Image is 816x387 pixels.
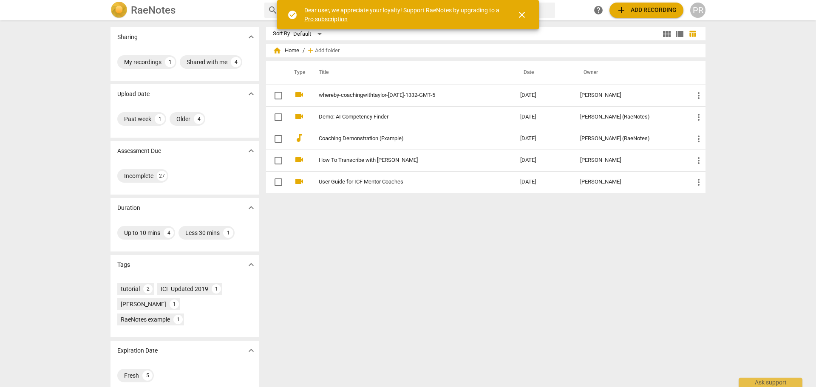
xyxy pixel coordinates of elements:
div: Incomplete [124,172,153,180]
button: Show more [245,258,258,271]
td: [DATE] [513,106,574,128]
span: check_circle [287,10,297,20]
a: Pro subscription [304,16,348,23]
div: Fresh [124,371,139,380]
a: Demo: AI Competency Finder [319,114,490,120]
a: LogoRaeNotes [110,2,258,19]
p: Assessment Due [117,147,161,155]
a: Coaching Demonstration (Example) [319,136,490,142]
img: Logo [110,2,127,19]
div: [PERSON_NAME] [580,179,680,185]
button: Show more [245,31,258,43]
span: Home [273,46,299,55]
div: 4 [194,114,204,124]
a: User Guide for ICF Mentor Coaches [319,179,490,185]
p: Upload Date [117,90,150,99]
span: view_list [674,29,685,39]
th: Date [513,61,574,85]
td: [DATE] [513,150,574,171]
span: more_vert [694,112,704,122]
span: expand_more [246,203,256,213]
button: Upload [609,3,683,18]
span: more_vert [694,155,704,166]
button: PR [690,3,705,18]
div: Older [176,115,190,123]
div: [PERSON_NAME] (RaeNotes) [580,136,680,142]
button: Show more [245,144,258,157]
td: [DATE] [513,128,574,150]
button: Show more [245,344,258,357]
div: tutorial [121,285,140,293]
a: Help [591,3,606,18]
span: Add recording [616,5,677,15]
button: Close [512,5,532,25]
div: 1 [170,299,179,309]
div: 4 [164,228,174,238]
button: Show more [245,201,258,214]
button: Tile view [660,28,673,40]
span: expand_more [246,146,256,156]
div: 1 [155,114,165,124]
div: Shared with me [187,58,227,66]
div: [PERSON_NAME] [580,92,680,99]
div: 1 [212,284,221,294]
span: expand_more [246,89,256,99]
div: 1 [173,315,183,324]
span: more_vert [694,177,704,187]
span: videocam [294,176,304,186]
span: add [616,5,626,15]
span: videocam [294,111,304,121]
div: 4 [231,57,241,67]
div: 27 [157,171,167,181]
div: Less 30 mins [185,229,220,237]
div: Default [293,27,325,41]
span: more_vert [694,90,704,101]
div: [PERSON_NAME] [580,157,680,164]
span: home [273,46,281,55]
button: Show more [245,88,258,100]
div: 2 [143,284,153,294]
div: Past week [124,115,151,123]
h2: RaeNotes [131,4,176,16]
div: Dear user, we appreciate your loyalty! Support RaeNotes by upgrading to a [304,6,501,23]
p: Tags [117,260,130,269]
td: [DATE] [513,171,574,193]
p: Expiration Date [117,346,158,355]
span: videocam [294,90,304,100]
div: [PERSON_NAME] (RaeNotes) [580,114,680,120]
span: search [268,5,278,15]
td: [DATE] [513,85,574,106]
p: Duration [117,203,140,212]
span: audiotrack [294,133,304,143]
span: expand_more [246,345,256,356]
div: 1 [165,57,175,67]
span: add [306,46,315,55]
div: Up to 10 mins [124,229,160,237]
div: [PERSON_NAME] [121,300,166,308]
a: whereby-coachingwithtaylor-[DATE]-1332-GMT-5 [319,92,490,99]
div: My recordings [124,58,161,66]
span: / [303,48,305,54]
span: close [517,10,527,20]
div: 5 [142,370,153,381]
a: How To Transcribe with [PERSON_NAME] [319,157,490,164]
span: expand_more [246,32,256,42]
div: Sort By [273,31,290,37]
span: videocam [294,155,304,165]
span: Add folder [315,48,340,54]
th: Owner [573,61,687,85]
span: more_vert [694,134,704,144]
th: Title [309,61,513,85]
div: Ask support [739,378,802,387]
span: expand_more [246,260,256,270]
div: 1 [223,228,233,238]
div: ICF Updated 2019 [161,285,208,293]
button: Table view [686,28,699,40]
span: view_module [662,29,672,39]
div: RaeNotes example [121,315,170,324]
span: help [593,5,603,15]
button: List view [673,28,686,40]
p: Sharing [117,33,138,42]
span: table_chart [688,30,697,38]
